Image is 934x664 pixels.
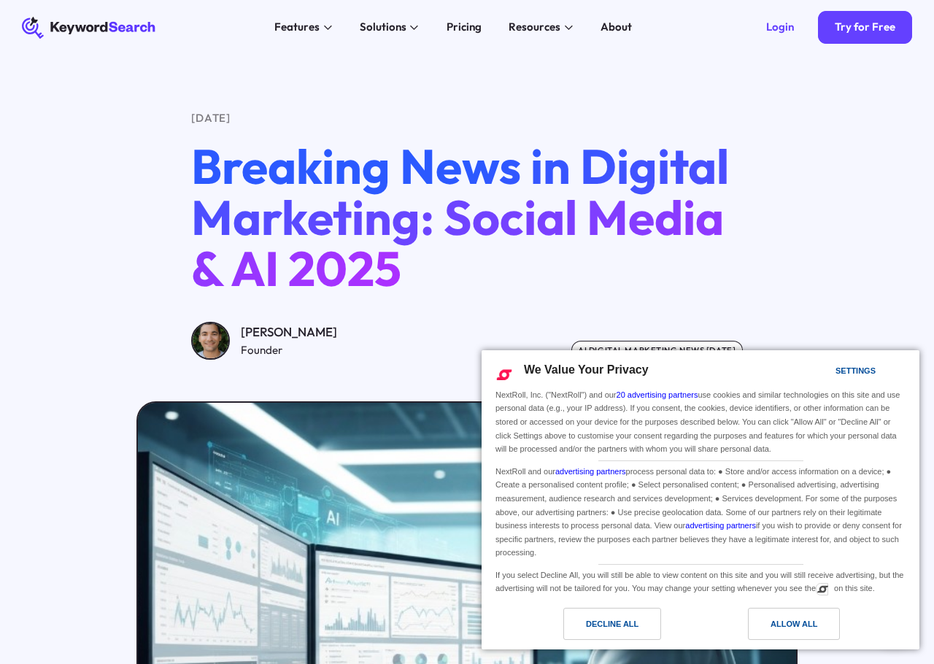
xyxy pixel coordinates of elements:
[509,19,560,36] div: Resources
[555,467,626,476] a: advertising partners
[835,363,876,379] div: Settings
[749,11,810,44] a: Login
[493,387,908,458] div: NextRoll, Inc. ("NextRoll") and our use cookies and similar technologies on this site and use per...
[818,11,911,44] a: Try for Free
[810,359,845,386] a: Settings
[274,19,320,36] div: Features
[571,341,743,360] div: ai digital marketing news [DATE]
[438,17,490,39] a: Pricing
[700,608,911,647] a: Allow All
[586,616,638,632] div: Decline All
[447,19,482,36] div: Pricing
[241,323,337,342] div: [PERSON_NAME]
[771,616,817,632] div: Allow All
[191,136,729,298] span: Breaking News in Digital Marketing: Social Media & AI 2025
[241,342,337,359] div: Founder
[360,19,406,36] div: Solutions
[493,565,908,597] div: If you select Decline All, you will still be able to view content on this site and you will still...
[490,608,700,647] a: Decline All
[617,390,698,399] a: 20 advertising partners
[601,19,632,36] div: About
[493,461,908,561] div: NextRoll and our process personal data to: ● Store and/or access information on a device; ● Creat...
[593,17,641,39] a: About
[835,20,895,34] div: Try for Free
[766,20,794,34] div: Login
[685,521,756,530] a: advertising partners
[191,110,742,127] div: [DATE]
[524,363,649,376] span: We Value Your Privacy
